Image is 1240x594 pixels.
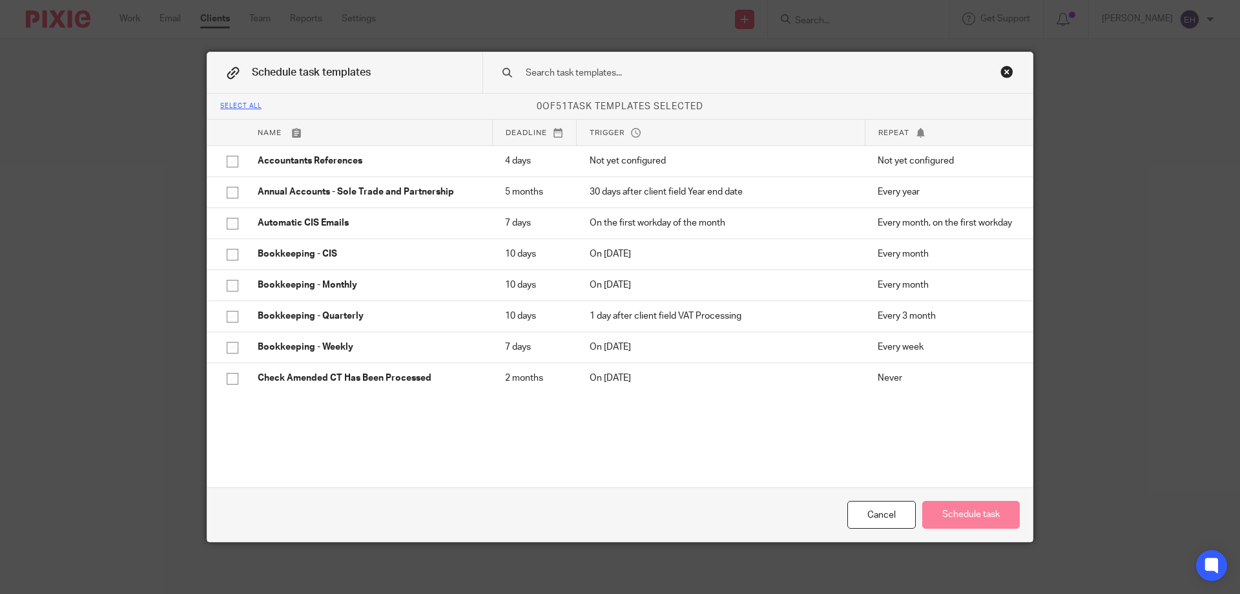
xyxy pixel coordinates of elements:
[505,186,563,198] p: 5 months
[878,372,1013,385] p: Never
[505,154,563,167] p: 4 days
[505,310,563,323] p: 10 days
[258,372,479,385] p: Check Amended CT Has Been Processed
[556,102,568,111] span: 51
[537,102,542,111] span: 0
[847,501,916,529] div: Cancel
[878,310,1013,323] p: Every 3 month
[207,100,1033,113] p: of task templates selected
[590,279,852,292] p: On [DATE]
[258,186,479,198] p: Annual Accounts - Sole Trade and Partnership
[258,310,479,323] p: Bookkeeping - Quarterly
[590,248,852,260] p: On [DATE]
[590,310,852,323] p: 1 day after client field VAT Processing
[590,127,851,138] p: Trigger
[505,217,563,229] p: 7 days
[878,154,1013,167] p: Not yet configured
[524,66,950,80] input: Search task templates...
[252,67,371,78] span: Schedule task templates
[922,501,1020,529] button: Schedule task
[220,103,262,111] div: Select all
[590,217,852,229] p: On the first workday of the month
[258,248,479,260] p: Bookkeeping - CIS
[505,372,563,385] p: 2 months
[878,217,1013,229] p: Every month, on the first workday
[590,341,852,354] p: On [DATE]
[590,186,852,198] p: 30 days after client field Year end date
[506,127,563,138] p: Deadline
[258,341,479,354] p: Bookkeeping - Weekly
[590,154,852,167] p: Not yet configured
[878,279,1013,292] p: Every month
[878,341,1013,354] p: Every week
[878,248,1013,260] p: Every month
[258,217,479,229] p: Automatic CIS Emails
[505,248,563,260] p: 10 days
[878,186,1013,198] p: Every year
[590,372,852,385] p: On [DATE]
[1000,65,1013,78] div: Close this dialog window
[878,127,1013,138] p: Repeat
[258,129,282,136] span: Name
[258,279,479,292] p: Bookkeeping - Monthly
[505,341,563,354] p: 7 days
[505,279,563,292] p: 10 days
[258,154,479,167] p: Accountants References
